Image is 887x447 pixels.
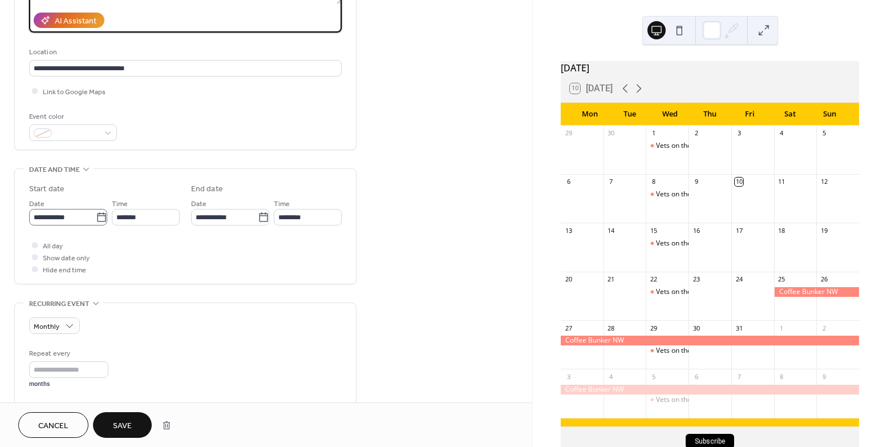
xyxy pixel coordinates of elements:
[607,129,615,138] div: 30
[607,226,615,235] div: 14
[646,346,688,356] div: Vets on the Green
[730,103,770,126] div: Fri
[692,372,700,381] div: 6
[777,226,786,235] div: 18
[29,46,339,58] div: Location
[646,287,688,297] div: Vets on the Green
[29,402,339,414] div: Repeat on
[38,420,68,432] span: Cancel
[112,198,128,210] span: Time
[29,111,115,123] div: Event color
[646,141,688,151] div: Vets on the Green
[692,324,700,332] div: 30
[55,15,96,27] div: AI Assistant
[656,395,713,405] div: Vets on the Green
[607,275,615,284] div: 21
[735,275,743,284] div: 24
[649,324,658,332] div: 29
[564,372,573,381] div: 3
[649,129,658,138] div: 1
[820,324,828,332] div: 2
[820,275,828,284] div: 26
[564,226,573,235] div: 13
[777,324,786,332] div: 1
[770,103,810,126] div: Sat
[43,86,106,98] span: Link to Google Maps
[735,129,743,138] div: 3
[564,324,573,332] div: 27
[564,275,573,284] div: 20
[34,13,104,28] button: AI Assistant
[649,226,658,235] div: 15
[607,324,615,332] div: 28
[18,412,88,438] button: Cancel
[692,178,700,186] div: 9
[690,103,730,126] div: Thu
[29,380,108,388] div: months
[649,178,658,186] div: 8
[29,183,64,195] div: Start date
[649,275,658,284] div: 22
[735,178,743,186] div: 10
[777,372,786,381] div: 8
[29,348,106,360] div: Repeat every
[656,346,713,356] div: Vets on the Green
[810,103,850,126] div: Sun
[650,103,690,126] div: Wed
[777,178,786,186] div: 11
[735,324,743,332] div: 31
[191,183,223,195] div: End date
[43,240,63,252] span: All day
[656,190,713,199] div: Vets on the Green
[656,239,713,248] div: Vets on the Green
[561,385,859,394] div: Coffee Bunker NW
[34,320,59,333] span: Monthly
[646,239,688,248] div: Vets on the Green
[820,226,828,235] div: 19
[274,198,290,210] span: Time
[649,372,658,381] div: 5
[561,336,859,345] div: Coffee Bunker NW
[29,298,90,310] span: Recurring event
[656,141,713,151] div: Vets on the Green
[735,226,743,235] div: 17
[561,61,859,75] div: [DATE]
[607,372,615,381] div: 4
[113,420,132,432] span: Save
[610,103,650,126] div: Tue
[43,252,90,264] span: Show date only
[774,287,859,297] div: Coffee Bunker NW
[777,129,786,138] div: 4
[656,287,713,297] div: Vets on the Green
[29,164,80,176] span: Date and time
[564,129,573,138] div: 29
[43,264,86,276] span: Hide end time
[820,129,828,138] div: 5
[646,395,688,405] div: Vets on the Green
[692,129,700,138] div: 2
[646,190,688,199] div: Vets on the Green
[93,412,152,438] button: Save
[820,178,828,186] div: 12
[564,178,573,186] div: 6
[692,275,700,284] div: 23
[29,198,44,210] span: Date
[820,372,828,381] div: 9
[777,275,786,284] div: 25
[692,226,700,235] div: 16
[570,103,610,126] div: Mon
[191,198,206,210] span: Date
[607,178,615,186] div: 7
[735,372,743,381] div: 7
